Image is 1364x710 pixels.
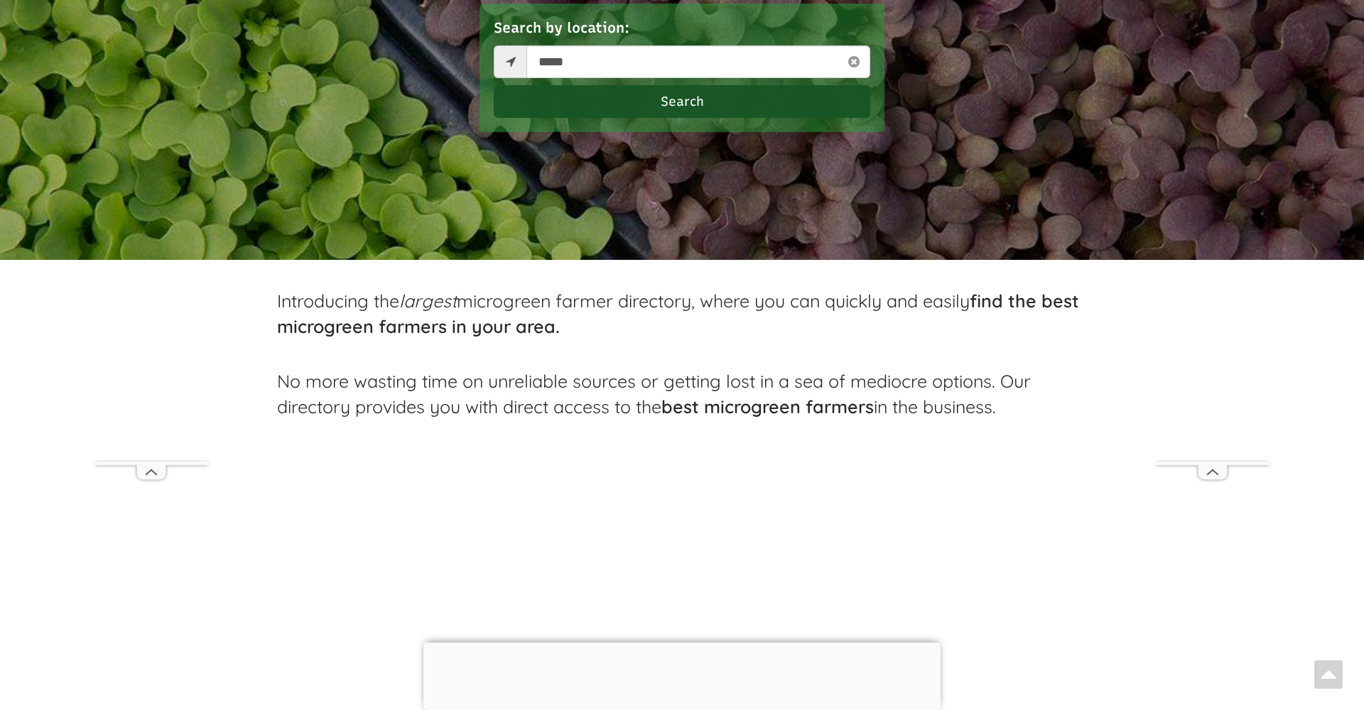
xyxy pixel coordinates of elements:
em: largest [399,290,457,312]
iframe: Advertisement [1156,35,1270,461]
label: Search by location: [494,18,629,38]
iframe: Advertisement [94,35,208,461]
span: Introducing the microgreen farmer directory, where you can quickly and easily [277,290,1079,337]
iframe: Advertisement [423,643,941,706]
strong: find the best microgreen farmers in your area. [277,290,1079,337]
button: Search [494,85,870,118]
iframe: Advertisement [277,426,1087,625]
strong: best microgreen farmers [661,395,874,417]
span: No more wasting time on unreliable sources or getting lost in a sea of mediocre options. Our dire... [277,370,1031,417]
